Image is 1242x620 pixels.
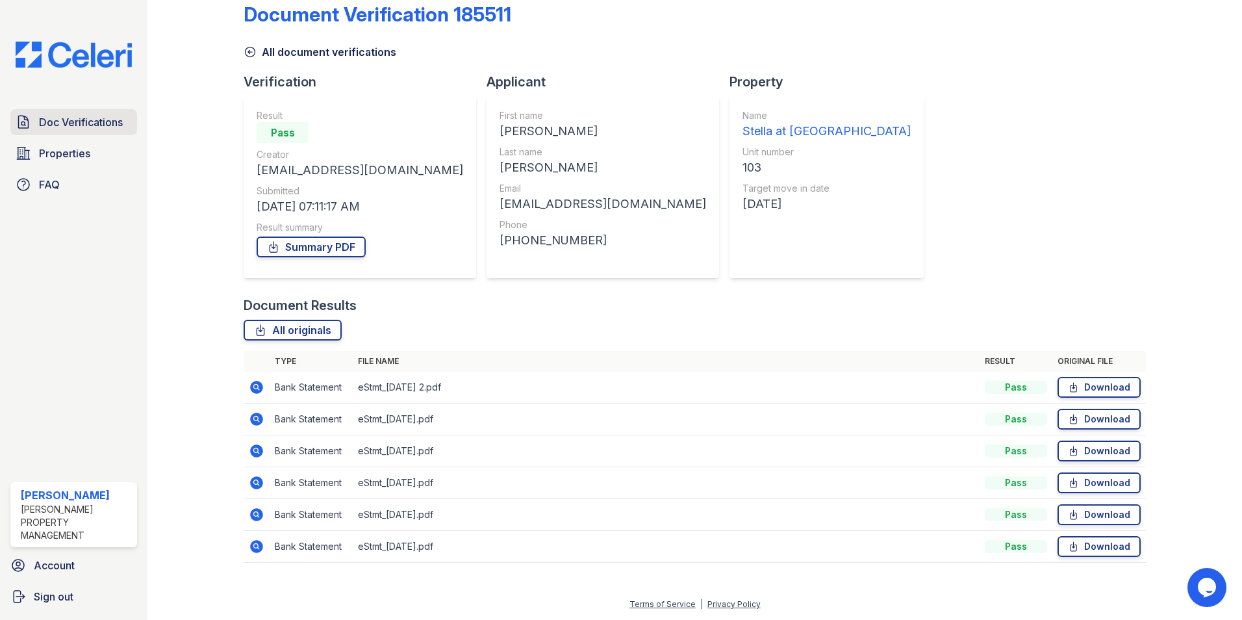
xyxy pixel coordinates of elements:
div: [PHONE_NUMBER] [500,231,706,250]
div: Last name [500,146,706,159]
a: Account [5,552,142,578]
span: Properties [39,146,90,161]
td: Bank Statement [270,435,353,467]
div: Property [729,73,934,91]
th: Original file [1052,351,1146,372]
div: Unit number [742,146,911,159]
div: [EMAIL_ADDRESS][DOMAIN_NAME] [500,195,706,213]
div: Pass [985,508,1047,521]
a: Properties [10,140,137,166]
div: Pass [257,122,309,143]
td: Bank Statement [270,467,353,499]
td: eStmt_[DATE] 2.pdf [353,372,980,404]
div: Submitted [257,185,463,198]
div: [PERSON_NAME] [500,122,706,140]
div: Document Verification 185511 [244,3,511,26]
div: 103 [742,159,911,177]
div: [DATE] 07:11:17 AM [257,198,463,216]
a: All originals [244,320,342,341]
span: Sign out [34,589,73,604]
a: Doc Verifications [10,109,137,135]
a: Download [1058,441,1141,461]
th: Result [980,351,1052,372]
span: Doc Verifications [39,114,123,130]
img: CE_Logo_Blue-a8612792a0a2168367f1c8372b55b34899dd931a85d93a1a3d3e32e68fde9ad4.png [5,42,142,68]
td: eStmt_[DATE].pdf [353,499,980,531]
th: File name [353,351,980,372]
div: Creator [257,148,463,161]
div: [PERSON_NAME] [21,487,132,503]
div: Result [257,109,463,122]
div: Target move in date [742,182,911,195]
div: Pass [985,413,1047,426]
div: Pass [985,476,1047,489]
td: eStmt_[DATE].pdf [353,435,980,467]
div: Result summary [257,221,463,234]
a: Download [1058,472,1141,493]
div: [PERSON_NAME] [500,159,706,177]
span: FAQ [39,177,60,192]
div: Phone [500,218,706,231]
a: Download [1058,377,1141,398]
a: Download [1058,504,1141,525]
td: eStmt_[DATE].pdf [353,467,980,499]
div: Verification [244,73,487,91]
a: Download [1058,536,1141,557]
a: Sign out [5,584,142,610]
div: [DATE] [742,195,911,213]
div: Pass [985,540,1047,553]
td: Bank Statement [270,404,353,435]
div: Name [742,109,911,122]
a: Download [1058,409,1141,430]
div: | [700,599,703,609]
div: Applicant [487,73,729,91]
a: Name Stella at [GEOGRAPHIC_DATA] [742,109,911,140]
td: Bank Statement [270,531,353,563]
a: FAQ [10,172,137,198]
td: Bank Statement [270,372,353,404]
div: Pass [985,381,1047,394]
a: Terms of Service [629,599,696,609]
span: Account [34,558,75,573]
a: Summary PDF [257,237,366,257]
td: eStmt_[DATE].pdf [353,404,980,435]
td: eStmt_[DATE].pdf [353,531,980,563]
div: Document Results [244,296,357,315]
a: All document verifications [244,44,396,60]
div: [PERSON_NAME] Property Management [21,503,132,542]
div: [EMAIL_ADDRESS][DOMAIN_NAME] [257,161,463,179]
div: Email [500,182,706,195]
td: Bank Statement [270,499,353,531]
a: Privacy Policy [707,599,761,609]
div: Stella at [GEOGRAPHIC_DATA] [742,122,911,140]
th: Type [270,351,353,372]
iframe: chat widget [1187,568,1229,607]
div: Pass [985,445,1047,458]
div: First name [500,109,706,122]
